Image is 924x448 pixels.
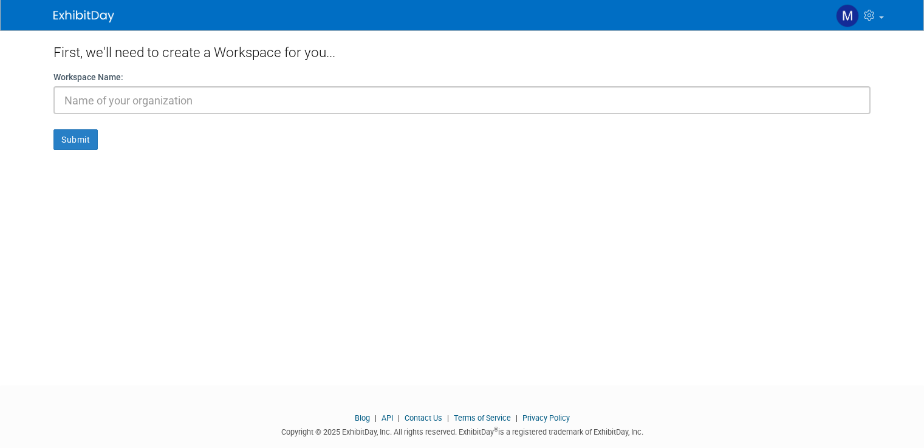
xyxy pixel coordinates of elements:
span: | [513,413,521,423]
label: Workspace Name: [53,71,123,83]
span: | [444,413,452,423]
img: ExhibitDay [53,10,114,22]
button: Submit [53,129,98,150]
a: Terms of Service [454,413,511,423]
a: Blog [355,413,370,423]
sup: ® [494,426,498,433]
a: Contact Us [405,413,442,423]
span: | [395,413,403,423]
div: First, we'll need to create a Workspace for you... [53,30,871,71]
span: | [372,413,380,423]
a: Privacy Policy [522,413,570,423]
input: Name of your organization [53,86,871,114]
img: Meet Nirmalbhai Patel [836,4,859,27]
a: API [382,413,393,423]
